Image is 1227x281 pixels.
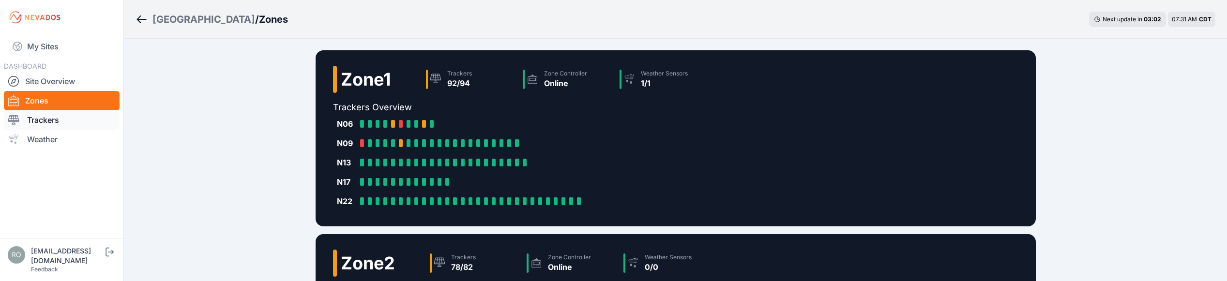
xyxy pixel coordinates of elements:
div: Trackers [447,70,472,77]
div: N13 [337,157,356,168]
h2: Trackers Overview [333,101,712,114]
span: / [255,13,259,26]
div: N06 [337,118,356,130]
div: 1/1 [641,77,688,89]
a: Feedback [31,266,58,273]
div: N22 [337,195,356,207]
a: Weather Sensors0/0 [620,250,716,277]
div: Weather Sensors [645,253,692,261]
a: [GEOGRAPHIC_DATA] [152,13,255,26]
div: Zone Controller [544,70,587,77]
h2: Zone 2 [341,253,395,273]
div: Online [544,77,587,89]
a: Trackers92/94 [422,66,519,93]
div: Zone Controller [548,253,591,261]
img: rono@prim.com [8,246,25,264]
div: 92/94 [447,77,472,89]
span: Next update in [1103,15,1142,23]
nav: Breadcrumb [136,7,288,32]
a: Trackers [4,110,120,130]
a: Weather [4,130,120,149]
div: 03 : 02 [1144,15,1161,23]
h2: Zone 1 [341,70,391,89]
div: 78/82 [451,261,476,273]
span: CDT [1199,15,1212,23]
div: Online [548,261,591,273]
h3: Zones [259,13,288,26]
a: Site Overview [4,72,120,91]
div: N17 [337,176,356,188]
div: Weather Sensors [641,70,688,77]
div: 0/0 [645,261,692,273]
img: Nevados [8,10,62,25]
a: Trackers78/82 [426,250,523,277]
div: [EMAIL_ADDRESS][DOMAIN_NAME] [31,246,104,266]
div: Trackers [451,253,476,261]
a: Weather Sensors1/1 [616,66,712,93]
div: N09 [337,137,356,149]
a: Zones [4,91,120,110]
span: 07:31 AM [1172,15,1197,23]
a: My Sites [4,35,120,58]
span: DASHBOARD [4,62,46,70]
